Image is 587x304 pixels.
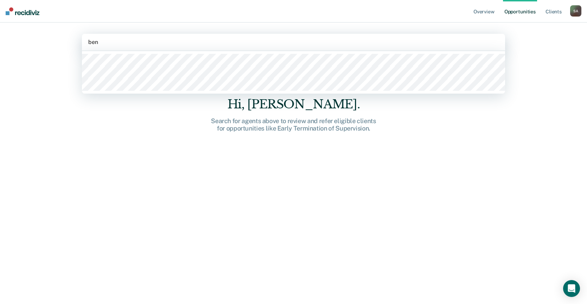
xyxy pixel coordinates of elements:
[6,7,39,15] img: Recidiviz
[570,5,581,17] button: SA
[570,5,581,17] div: S A
[181,117,406,132] div: Search for agents above to review and refer eligible clients for opportunities like Early Termina...
[181,97,406,112] div: Hi, [PERSON_NAME].
[563,280,580,297] div: Open Intercom Messenger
